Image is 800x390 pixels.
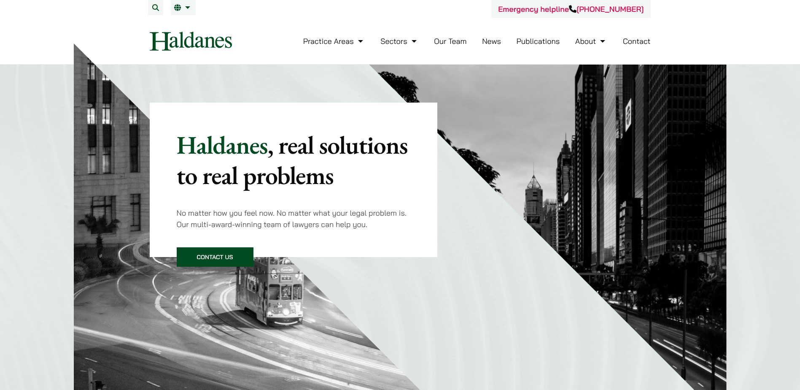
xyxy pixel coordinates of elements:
a: About [575,36,607,46]
img: Logo of Haldanes [150,32,232,51]
a: EN [174,4,192,11]
a: Emergency helpline[PHONE_NUMBER] [498,4,644,14]
a: Publications [517,36,560,46]
a: Sectors [380,36,418,46]
a: News [482,36,501,46]
a: Practice Areas [303,36,365,46]
a: Our Team [434,36,466,46]
p: No matter how you feel now. No matter what your legal problem is. Our multi-award-winning team of... [177,207,411,230]
p: Haldanes [177,130,411,190]
a: Contact [623,36,651,46]
mark: , real solutions to real problems [177,128,408,192]
a: Contact Us [177,247,253,267]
